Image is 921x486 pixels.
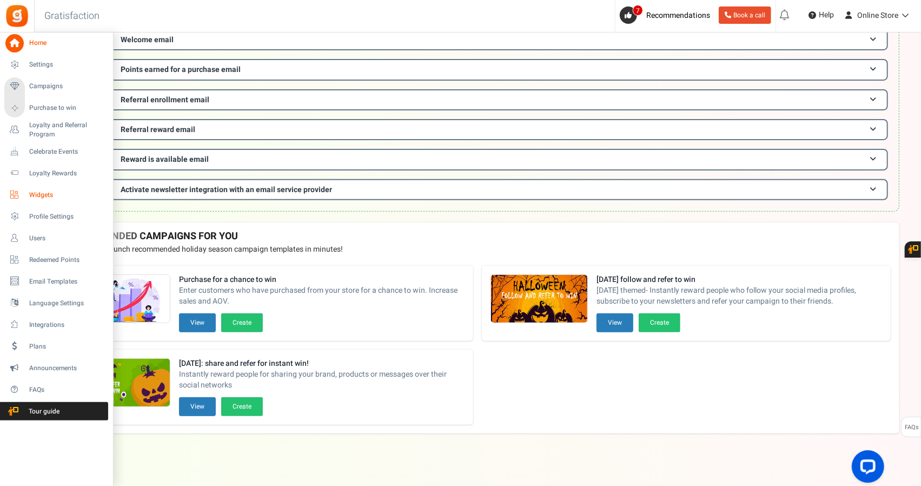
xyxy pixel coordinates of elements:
[597,274,882,285] strong: [DATE] follow and refer to win
[179,369,465,391] span: Instantly reward people for sharing your brand, products or messages over their social networks
[816,10,834,21] span: Help
[4,229,108,247] a: Users
[4,142,108,161] a: Celebrate Events
[4,251,108,269] a: Redeemed Points
[4,121,108,139] a: Loyalty and Referral Program
[4,337,108,356] a: Plans
[221,313,263,332] button: Create
[29,299,105,308] span: Language Settings
[121,184,332,195] span: Activate newsletter integration with an email service provider
[29,191,105,200] span: Widgets
[4,207,108,226] a: Profile Settings
[639,313,680,332] button: Create
[29,234,105,243] span: Users
[64,244,891,255] p: Preview and launch recommended holiday season campaign templates in minutes!
[74,359,170,408] img: Recommended Campaigns
[4,99,108,117] a: Purchase to win
[29,255,105,265] span: Redeemed Points
[4,272,108,291] a: Email Templates
[29,364,105,373] span: Announcements
[4,294,108,312] a: Language Settings
[64,231,891,242] h4: RECOMMENDED CAMPAIGNS FOR YOU
[29,212,105,221] span: Profile Settings
[179,313,216,332] button: View
[719,6,771,24] a: Book a call
[633,5,643,16] span: 7
[857,10,898,21] span: Online Store
[29,169,105,178] span: Loyalty Rewards
[179,397,216,416] button: View
[4,56,108,74] a: Settings
[29,385,105,395] span: FAQs
[121,34,174,45] span: Welcome email
[29,121,108,139] span: Loyalty and Referral Program
[4,380,108,399] a: FAQs
[597,285,882,307] span: [DATE] themed- Instantly reward people who follow your social media profiles, subscribe to your n...
[29,38,105,48] span: Home
[804,6,838,24] a: Help
[597,313,633,332] button: View
[4,34,108,52] a: Home
[5,407,81,416] span: Tour guide
[4,186,108,204] a: Widgets
[491,275,587,324] img: Recommended Campaigns
[121,124,195,135] span: Referral reward email
[4,316,108,334] a: Integrations
[29,147,105,156] span: Celebrate Events
[74,275,170,324] img: Recommended Campaigns
[179,285,465,307] span: Enter customers who have purchased from your store for a chance to win. Increase sales and AOV.
[32,5,111,27] h3: Gratisfaction
[121,154,209,165] span: Reward is available email
[620,6,714,24] a: 7 Recommendations
[29,342,105,351] span: Plans
[179,274,465,285] strong: Purchase for a chance to win
[29,277,105,286] span: Email Templates
[4,164,108,182] a: Loyalty Rewards
[904,417,919,438] span: FAQs
[4,359,108,377] a: Announcements
[29,320,105,330] span: Integrations
[4,77,108,96] a: Campaigns
[29,82,105,91] span: Campaigns
[121,94,209,106] span: Referral enrollment email
[179,358,465,369] strong: [DATE]: share and refer for instant win!
[29,103,105,113] span: Purchase to win
[5,4,29,28] img: Gratisfaction
[121,64,241,75] span: Points earned for a purchase email
[29,60,105,69] span: Settings
[221,397,263,416] button: Create
[646,10,710,21] span: Recommendations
